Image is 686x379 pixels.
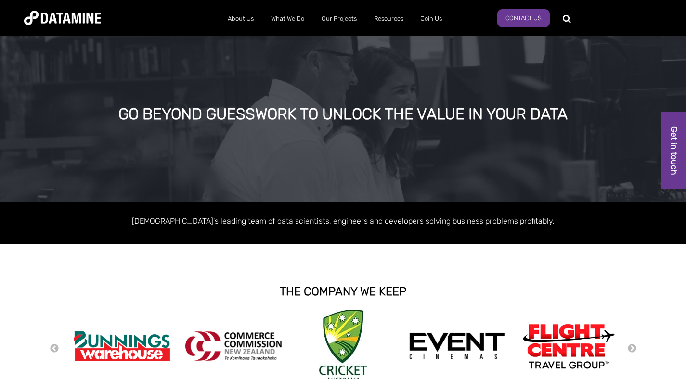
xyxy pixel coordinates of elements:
[661,112,686,189] a: Get in touch
[219,6,262,31] a: About Us
[497,9,550,27] a: Contact Us
[280,285,406,298] strong: THE COMPANY WE KEEP
[313,6,365,31] a: Our Projects
[627,343,637,354] button: Next
[74,328,170,364] img: Bunnings Warehouse
[69,215,618,227] p: [DEMOGRAPHIC_DATA]'s leading team of data scientists, engineers and developers solving business p...
[520,321,617,371] img: Flight Centre
[409,332,505,360] img: event cinemas
[262,6,313,31] a: What We Do
[365,6,412,31] a: Resources
[50,343,59,354] button: Previous
[81,106,605,123] div: GO BEYOND GUESSWORK TO UNLOCK THE VALUE IN YOUR DATA
[185,331,282,361] img: commercecommission
[412,6,451,31] a: Join Us
[24,11,101,25] img: Datamine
